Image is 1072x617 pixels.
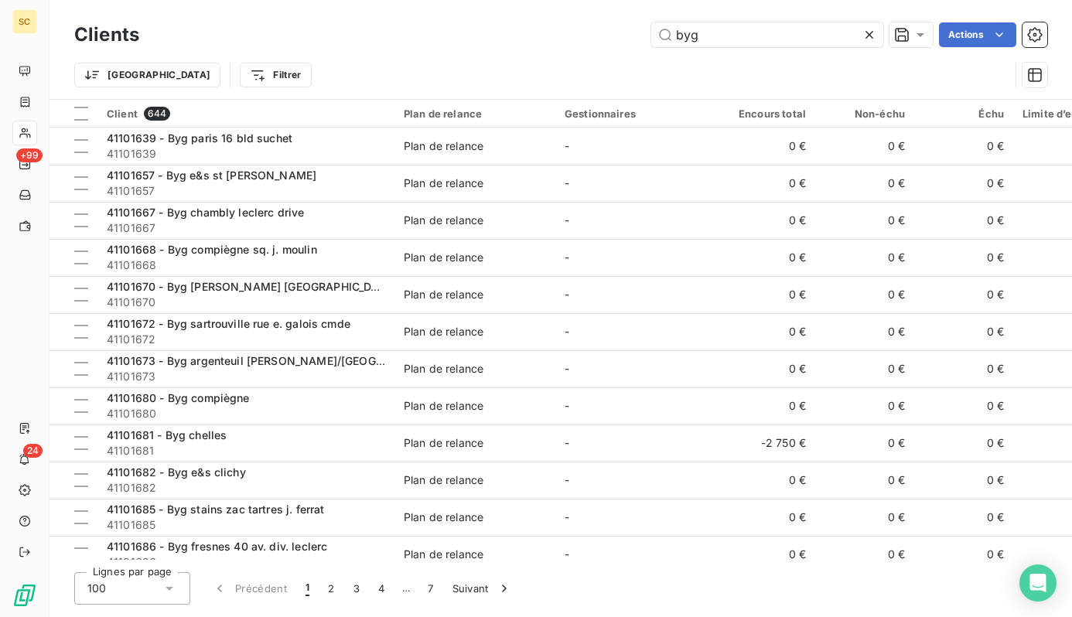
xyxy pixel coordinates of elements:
span: - [565,510,569,523]
span: 41101681 [107,443,385,458]
td: 0 € [914,239,1013,276]
td: 0 € [716,350,815,387]
span: - [565,325,569,338]
button: Suivant [443,572,521,605]
span: - [565,362,569,375]
span: - [565,176,569,189]
div: Encours total [725,107,806,120]
div: Plan de relance [404,176,483,191]
span: 41101680 [107,406,385,421]
div: Open Intercom Messenger [1019,564,1057,602]
td: 0 € [815,350,914,387]
span: 41101667 - Byg chambly leclerc drive [107,206,304,219]
div: Plan de relance [404,324,483,339]
span: 41101670 [107,295,385,310]
span: Client [107,107,138,120]
span: 41101686 - Byg fresnes 40 av. div. leclerc [107,540,327,553]
td: 0 € [815,239,914,276]
div: Plan de relance [404,250,483,265]
span: - [565,399,569,412]
td: 0 € [716,128,815,165]
button: 4 [369,572,394,605]
span: 24 [23,444,43,458]
div: SC [12,9,37,34]
span: - [565,473,569,486]
button: 1 [296,572,319,605]
span: - [565,547,569,561]
td: 0 € [716,202,815,239]
span: 41101682 [107,480,385,496]
span: … [394,576,418,601]
span: 41101639 - Byg paris 16 bld suchet [107,131,292,145]
input: Rechercher [651,22,883,47]
img: Logo LeanPay [12,583,37,608]
div: Gestionnaires [565,107,707,120]
span: - [565,288,569,301]
td: 0 € [815,276,914,313]
span: 41101639 [107,146,385,162]
span: 41101680 - Byg compiègne [107,391,250,404]
button: [GEOGRAPHIC_DATA] [74,63,220,87]
td: 0 € [815,128,914,165]
span: 1 [306,581,309,596]
span: 41101667 [107,220,385,236]
button: 2 [319,572,343,605]
div: Plan de relance [404,547,483,562]
div: Plan de relance [404,435,483,451]
td: 0 € [815,536,914,573]
span: 41101685 [107,517,385,533]
span: 41101668 [107,257,385,273]
td: 0 € [716,165,815,202]
td: 0 € [815,424,914,462]
span: 100 [87,581,106,596]
span: - [565,213,569,227]
td: 0 € [914,350,1013,387]
span: - [565,139,569,152]
button: 7 [418,572,442,605]
span: 41101685 - Byg stains zac tartres j. ferrat [107,503,324,516]
span: 41101673 - Byg argenteuil [PERSON_NAME]/[GEOGRAPHIC_DATA] [107,354,453,367]
span: 41101670 - Byg [PERSON_NAME] [GEOGRAPHIC_DATA] [107,280,396,293]
td: 0 € [914,424,1013,462]
div: Non-échu [824,107,905,120]
button: 3 [344,572,369,605]
td: 0 € [914,499,1013,536]
div: Plan de relance [404,138,483,154]
td: 0 € [716,276,815,313]
span: 41101668 - Byg compiègne sq. j. moulin [107,243,317,256]
td: 0 € [716,313,815,350]
div: Plan de relance [404,213,483,228]
td: 0 € [815,387,914,424]
span: 644 [144,107,170,121]
td: 0 € [914,536,1013,573]
td: 0 € [815,499,914,536]
td: 0 € [815,202,914,239]
h3: Clients [74,21,139,49]
td: 0 € [914,387,1013,424]
td: 0 € [716,499,815,536]
td: 0 € [914,462,1013,499]
td: 0 € [914,276,1013,313]
span: 41101672 [107,332,385,347]
td: 0 € [914,165,1013,202]
td: 0 € [914,128,1013,165]
span: 41101672 - Byg sartrouville rue e. galois cmde [107,317,350,330]
span: 41101673 [107,369,385,384]
span: 41101657 [107,183,385,199]
span: 41101681 - Byg chelles [107,428,227,441]
span: - [565,436,569,449]
div: Plan de relance [404,107,546,120]
span: - [565,251,569,264]
span: +99 [16,148,43,162]
div: Plan de relance [404,510,483,525]
td: -2 750 € [716,424,815,462]
div: Plan de relance [404,398,483,414]
div: Échu [923,107,1004,120]
td: 0 € [716,536,815,573]
div: Plan de relance [404,287,483,302]
button: Filtrer [240,63,311,87]
span: 41101682 - Byg e&s clichy [107,465,246,479]
span: 41101657 - Byg e&s st [PERSON_NAME] [107,169,316,182]
td: 0 € [815,165,914,202]
div: Plan de relance [404,361,483,377]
